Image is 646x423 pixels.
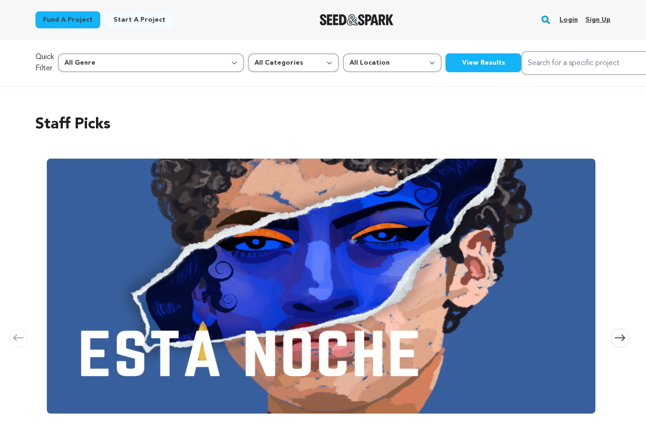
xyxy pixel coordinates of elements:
a: Login [559,12,578,27]
a: Sign up [585,12,611,27]
h2: Staff Picks [35,113,611,136]
p: Quick Filter [35,51,54,74]
a: Fund a project [35,11,100,28]
a: Start a project [106,11,173,28]
button: View Results [445,53,521,72]
a: Seed&Spark Homepage [320,14,394,25]
img: ESTA NOCHE image [47,159,595,414]
img: Seed&Spark Logo Dark Mode [320,14,394,25]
